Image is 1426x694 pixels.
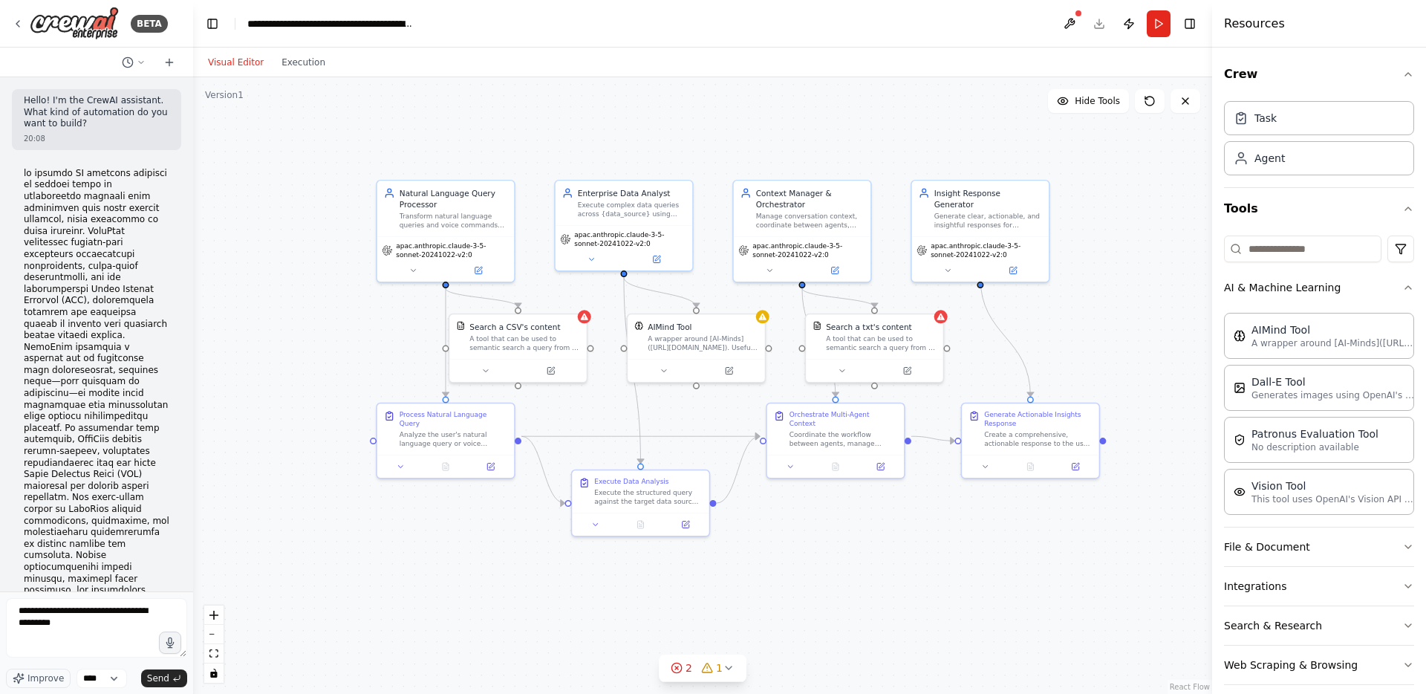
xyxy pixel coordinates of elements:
a: React Flow attribution [1170,683,1210,691]
button: No output available [617,518,664,531]
div: Generate clear, actionable, and insightful responses for {user_query} based on data analysis resu... [934,212,1042,230]
div: Manage conversation context, coordinate between agents, and ensure seamless workflow orchestratio... [756,212,864,230]
div: Enterprise Data Analyst [578,187,686,198]
button: Improve [6,669,71,688]
div: Execute Data Analysis [594,477,668,486]
span: apac.anthropic.claude-3-5-sonnet-20241022-v2:0 [931,241,1044,259]
button: No output available [422,460,469,473]
button: Open in side panel [519,364,582,377]
div: Execute the structured query against the target data source "{data_source}" using advanced analyt... [594,488,702,506]
button: Execution [273,53,334,71]
g: Edge from e95d0a01-6602-4e0a-982b-8b42c416d215 to 24dca699-d068-48aa-b592-615f3b8a7bb9 [716,431,759,509]
p: This tool uses OpenAI's Vision API to describe the contents of an image. [1251,493,1415,505]
button: No output available [1007,460,1054,473]
span: apac.anthropic.claude-3-5-sonnet-20241022-v2:0 [752,241,866,259]
div: BETA [131,15,168,33]
button: Open in side panel [1056,460,1094,473]
div: TXTSearchToolSearch a txt's contentA tool that can be used to semantic search a query from a txt'... [805,314,944,383]
img: AIMindTool [634,321,643,330]
div: Search a CSV's content [469,321,560,332]
div: Dall-E Tool [1251,374,1415,389]
div: Process Natural Language Query [400,410,507,428]
button: Open in side panel [625,253,688,266]
button: Crew [1224,53,1414,95]
div: Insight Response GeneratorGenerate clear, actionable, and insightful responses for {user_query} b... [911,180,1049,283]
button: File & Document [1224,528,1414,566]
div: Generate Actionable Insights Response [984,410,1092,428]
g: Edge from 28ceb744-1efa-451f-87fb-43a0882ab83c to 24dca699-d068-48aa-b592-615f3b8a7bb9 [796,288,841,396]
button: zoom out [204,625,224,644]
div: AI & Machine Learning [1224,307,1414,527]
p: Generates images using OpenAI's Dall-E model. [1251,389,1415,401]
img: CSVSearchTool [456,321,465,330]
div: AIMindToolAIMind ToolA wrapper around [AI-Minds]([URL][DOMAIN_NAME]). Useful for when you need an... [627,314,766,383]
div: React Flow controls [204,606,224,683]
button: Open in side panel [666,518,704,531]
nav: breadcrumb [247,16,414,31]
button: Open in side panel [697,364,761,377]
button: Open in side panel [472,460,509,473]
div: Context Manager & Orchestrator [756,187,864,210]
div: Generate Actionable Insights ResponseCreate a comprehensive, actionable response to the user quer... [961,403,1100,479]
button: No output available [812,460,859,473]
g: Edge from 5e932a72-be5c-4fd0-a3ae-6151ceb3fa64 to 3163942d-9533-45da-8fea-c9dabe2b4b22 [618,277,701,307]
g: Edge from 9e29f563-0b61-4935-9efb-d7d34ad50170 to 24dca699-d068-48aa-b592-615f3b8a7bb9 [521,431,760,442]
div: Process Natural Language QueryAnalyze the user's natural language query or voice command: "{user_... [376,403,515,479]
p: Hello! I'm the CrewAI assistant. What kind of automation do you want to build? [24,95,169,130]
button: Search & Research [1224,606,1414,645]
span: Hide Tools [1075,95,1120,107]
span: 1 [716,661,723,675]
button: Start a new chat [157,53,181,71]
button: zoom in [204,606,224,625]
div: Execute Data AnalysisExecute the structured query against the target data source "{data_source}" ... [571,470,710,537]
img: PatronusEvalTool [1234,434,1246,446]
div: A tool that can be used to semantic search a query from a CSV's content. [469,334,579,352]
g: Edge from 73cbcfef-c7b9-444f-912b-2389dc568a40 to 4128f4a3-3a7e-49a5-9f89-7c1ab9625274 [440,288,524,307]
div: A tool that can be used to semantic search a query from a txt's content. [826,334,936,352]
h4: Resources [1224,15,1285,33]
button: Hide right sidebar [1179,13,1200,34]
div: Transform natural language queries and voice commands into structured, actionable data requests f... [400,212,507,230]
button: Open in side panel [862,460,899,473]
img: TXTSearchTool [813,321,821,330]
div: Orchestrate Multi-Agent Context [789,410,897,428]
button: toggle interactivity [204,664,224,683]
div: CSVSearchToolSearch a CSV's contentA tool that can be used to semantic search a query from a CSV'... [449,314,587,383]
button: Hide left sidebar [202,13,223,34]
div: Context Manager & OrchestratorManage conversation context, coordinate between agents, and ensure ... [732,180,871,283]
div: Insight Response Generator [934,187,1042,210]
div: Version 1 [205,89,244,101]
div: Vision Tool [1251,479,1415,493]
button: Open in side panel [876,364,939,377]
div: Enterprise Data AnalystExecute complex data queries across {data_source} using advanced analytics... [554,180,693,272]
div: Analyze the user's natural language query or voice command: "{user_query}". Extract key intent, e... [400,430,507,448]
span: 2 [686,661,692,675]
button: Web Scraping & Browsing [1224,646,1414,684]
g: Edge from 28ceb744-1efa-451f-87fb-43a0882ab83c to 587203eb-b4ac-4412-8bbe-fa2acffbf510 [796,288,879,307]
g: Edge from 5e932a72-be5c-4fd0-a3ae-6151ceb3fa64 to e95d0a01-6602-4e0a-982b-8b42c416d215 [618,277,645,463]
button: Open in side panel [981,264,1044,277]
span: apac.anthropic.claude-3-5-sonnet-20241022-v2:0 [574,230,688,248]
g: Edge from 73cbcfef-c7b9-444f-912b-2389dc568a40 to 9e29f563-0b61-4935-9efb-d7d34ad50170 [440,288,452,396]
button: Hide Tools [1048,89,1129,113]
button: fit view [204,644,224,664]
img: AIMindTool [1234,330,1246,342]
div: Create a comprehensive, actionable response to the user query "{user_query}" based on all previou... [984,430,1092,448]
g: Edge from da3fe106-6cb1-474f-afcb-7f4164573c3d to f3e477af-241f-4f61-a59d-6219b7677a91 [974,277,1035,396]
div: Natural Language Query ProcessorTransform natural language queries and voice commands into struct... [376,180,515,283]
p: A wrapper around [AI-Minds]([URL][DOMAIN_NAME]). Useful for when you need answers to questions fr... [1251,337,1415,349]
div: Execute complex data queries across {data_source} using advanced analytics. Leverage AI-powered d... [578,201,686,218]
button: Open in side panel [803,264,866,277]
div: Coordinate the workflow between agents, manage conversation context for "{user_query}", and ensur... [789,430,897,448]
button: 21 [659,655,746,682]
span: Improve [27,672,64,684]
button: Switch to previous chat [116,53,152,71]
div: Search a txt's content [826,321,912,332]
img: Logo [30,7,119,40]
div: 20:08 [24,133,169,144]
button: Send [141,669,187,687]
img: DallETool [1234,382,1246,394]
button: Open in side panel [447,264,510,277]
div: Agent [1254,151,1285,166]
span: Send [147,672,169,684]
